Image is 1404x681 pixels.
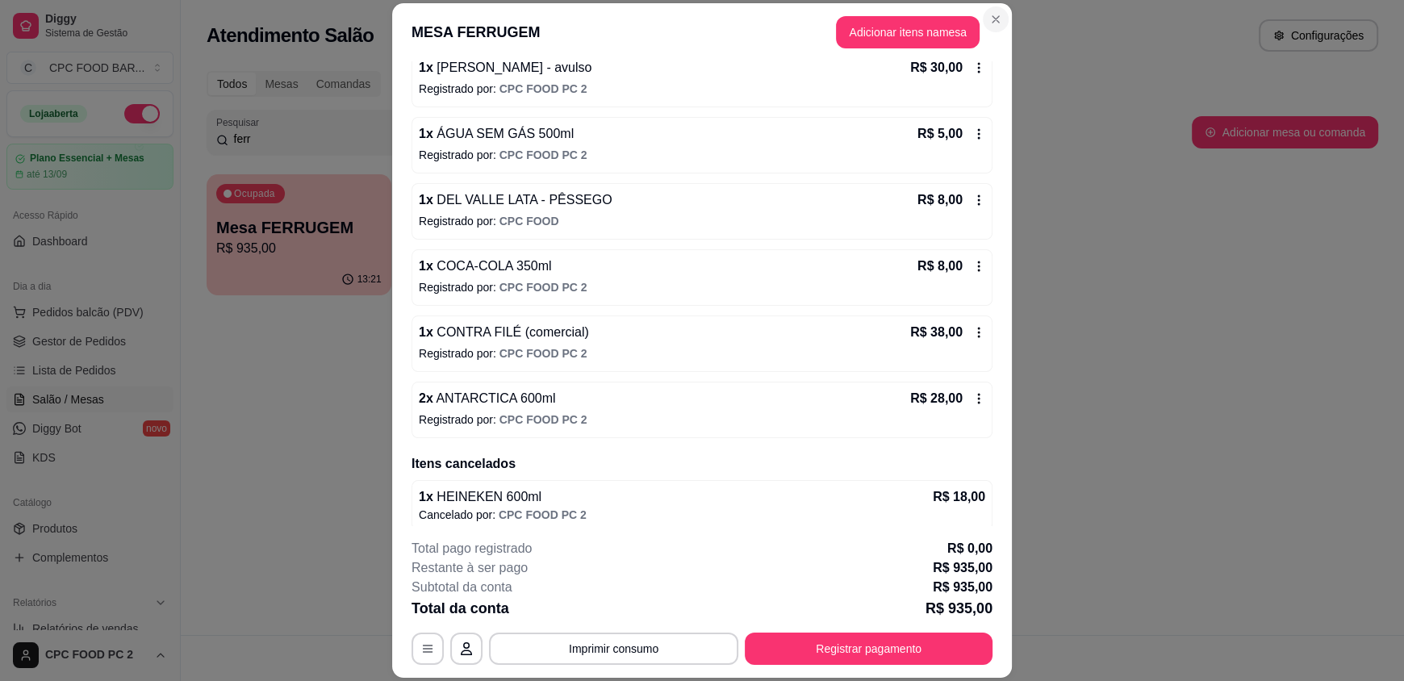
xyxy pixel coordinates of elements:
span: CPC FOOD [499,215,559,228]
p: 1 x [419,190,612,210]
span: ANTARCTICA 600ml [433,391,556,405]
span: CPC FOOD PC 2 [499,413,587,426]
p: 2 x [419,389,556,408]
span: CPC FOOD PC 2 [499,82,587,95]
p: 1 x [419,487,541,507]
p: R$ 935,00 [933,558,992,578]
p: Registrado por: [419,213,985,229]
span: DEL VALLE LATA - PÊSSEGO [433,193,612,207]
p: Registrado por: [419,81,985,97]
p: R$ 30,00 [910,58,963,77]
p: Cancelado por: [419,507,985,523]
p: Registrado por: [419,412,985,428]
p: 1 x [419,323,589,342]
span: [PERSON_NAME] - avulso [433,61,592,74]
p: 1 x [419,124,574,144]
h2: Itens cancelados [412,454,992,474]
p: R$ 8,00 [917,257,963,276]
p: Total da conta [412,597,509,620]
button: Imprimir consumo [489,633,738,665]
span: CPC FOOD PC 2 [499,281,587,294]
button: Registrar pagamento [745,633,992,665]
p: Restante à ser pago [412,558,528,578]
span: CONTRA FILÉ (comercial) [433,325,589,339]
button: Adicionar itens namesa [836,16,980,48]
span: CPC FOOD PC 2 [499,148,587,161]
span: COCA-COLA 350ml [433,259,552,273]
p: Registrado por: [419,345,985,361]
p: R$ 0,00 [947,539,992,558]
p: R$ 18,00 [933,487,985,507]
span: HEINEKEN 600ml [433,490,541,503]
header: MESA FERRUGEM [392,3,1012,61]
p: R$ 935,00 [933,578,992,597]
p: R$ 28,00 [910,389,963,408]
p: Registrado por: [419,279,985,295]
p: Total pago registrado [412,539,532,558]
p: 1 x [419,58,591,77]
p: 1 x [419,257,552,276]
span: CPC FOOD PC 2 [499,508,587,521]
span: ÁGUA SEM GÁS 500ml [433,127,574,140]
p: Registrado por: [419,147,985,163]
span: CPC FOOD PC 2 [499,347,587,360]
p: R$ 5,00 [917,124,963,144]
p: R$ 38,00 [910,323,963,342]
p: Subtotal da conta [412,578,512,597]
button: Close [983,6,1009,32]
p: R$ 935,00 [926,597,992,620]
p: R$ 8,00 [917,190,963,210]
